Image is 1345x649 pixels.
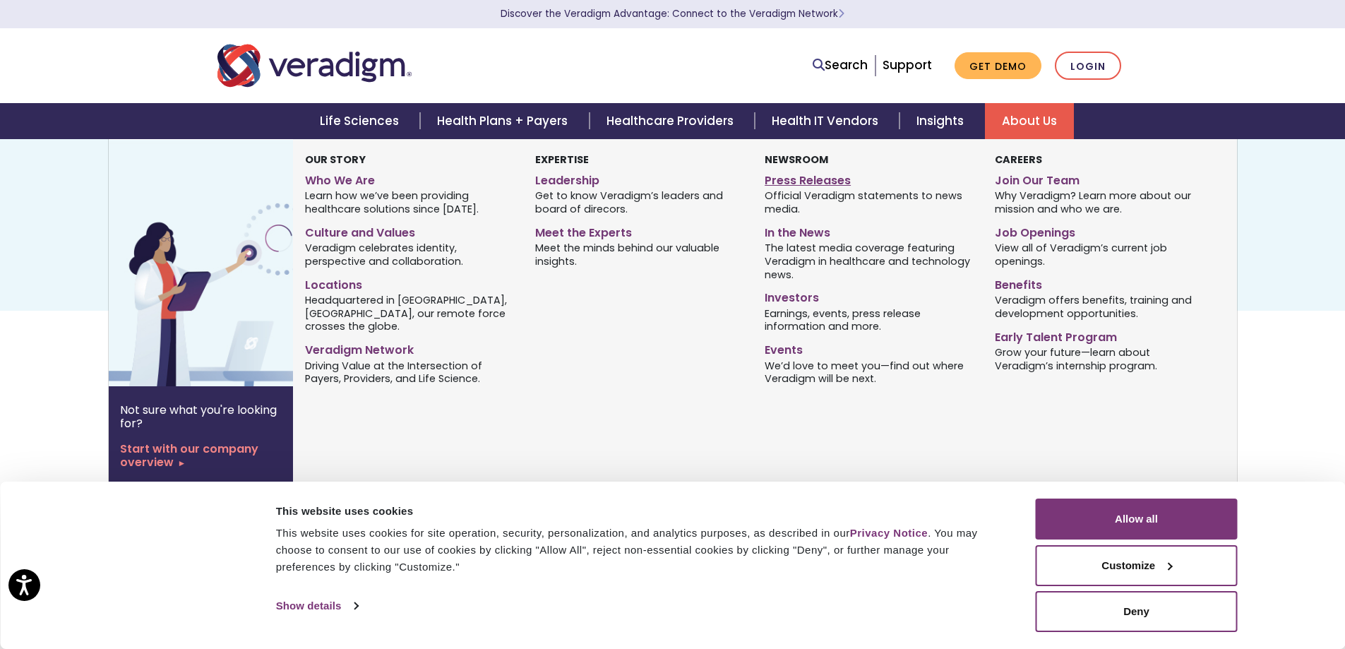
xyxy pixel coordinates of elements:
span: Learn how we’ve been providing healthcare solutions since [DATE]. [305,189,513,216]
span: Learn More [838,7,844,20]
a: Life Sciences [303,103,420,139]
a: Who We Are [305,168,513,189]
a: Events [765,338,973,358]
strong: Newsroom [765,153,828,167]
a: Discover the Veradigm Advantage: Connect to the Veradigm NetworkLearn More [501,7,844,20]
a: In the News [765,220,973,241]
span: Get to know Veradigm’s leaders and board of direcors. [535,189,743,216]
span: We’d love to meet you—find out where Veradigm will be next. [765,358,973,386]
button: Deny [1036,591,1238,632]
a: Leadership [535,168,743,189]
a: Veradigm Network [305,338,513,358]
img: Veradigm logo [217,42,412,89]
a: Health IT Vendors [755,103,899,139]
button: Allow all [1036,499,1238,540]
span: Grow your future—learn about Veradigm’s internship program. [995,345,1203,372]
p: Not sure what you're looking for? [120,403,282,430]
span: Meet the minds behind our valuable insights. [535,241,743,268]
a: Login [1055,52,1121,81]
span: Headquartered in [GEOGRAPHIC_DATA], [GEOGRAPHIC_DATA], our remote force crosses the globe. [305,292,513,333]
a: Investors [765,285,973,306]
a: Support [883,56,932,73]
strong: Careers [995,153,1042,167]
a: Get Demo [955,52,1041,80]
a: Benefits [995,273,1203,293]
span: Earnings, events, press release information and more. [765,306,973,333]
a: Join Our Team [995,168,1203,189]
span: Veradigm celebrates identity, perspective and collaboration. [305,241,513,268]
a: Health Plans + Payers [420,103,589,139]
strong: Our Story [305,153,366,167]
span: The latest media coverage featuring Veradigm in healthcare and technology news. [765,241,973,282]
img: Vector image of Veradigm’s Story [109,139,336,386]
button: Customize [1036,545,1238,586]
a: Culture and Values [305,220,513,241]
a: Healthcare Providers [590,103,755,139]
a: Early Talent Program [995,325,1203,345]
iframe: Drift Chat Widget [1074,547,1328,632]
div: This website uses cookies for site operation, security, personalization, and analytics purposes, ... [276,525,1004,576]
strong: Expertise [535,153,589,167]
span: Official Veradigm statements to news media. [765,189,973,216]
a: Insights [899,103,985,139]
span: Veradigm offers benefits, training and development opportunities. [995,292,1203,320]
span: Why Veradigm? Learn more about our mission and who we are. [995,189,1203,216]
div: This website uses cookies [276,503,1004,520]
a: Search [813,56,868,75]
a: Job Openings [995,220,1203,241]
span: Driving Value at the Intersection of Payers, Providers, and Life Science. [305,358,513,386]
a: Privacy Notice [850,527,928,539]
a: Meet the Experts [535,220,743,241]
a: Locations [305,273,513,293]
a: About Us [985,103,1074,139]
a: Press Releases [765,168,973,189]
a: Show details [276,595,358,617]
a: Start with our company overview [120,442,282,469]
span: View all of Veradigm’s current job openings. [995,241,1203,268]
